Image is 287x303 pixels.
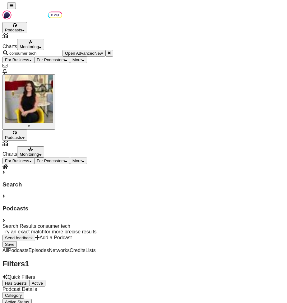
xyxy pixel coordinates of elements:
span: New [95,51,103,56]
button: Category [2,292,24,299]
h2: Filters [2,259,285,268]
button: Has Guests [2,280,29,287]
span: Podcasts [5,28,22,32]
span: Monitoring [20,152,39,157]
a: Try an exact match [2,229,44,234]
button: Save [2,241,17,248]
a: Podcasts [8,248,29,253]
span: For Podcasters [37,158,65,163]
p: Podcast Details [2,287,285,292]
a: Search Results:consumer tech [2,223,285,229]
button: open menu [70,158,87,164]
a: Podchaser - Follow, Share and Rate Podcasts [2,16,62,22]
span: Quick Filters [7,274,35,280]
input: Search podcasts, credits, & more... [9,51,62,56]
span: For Business [5,57,29,62]
span: Charts [2,44,17,49]
button: open menu [2,130,27,141]
button: open menu [34,158,70,164]
span: for more precise results [44,229,96,234]
span: Has Guests [5,281,27,286]
a: Add a Podcast [35,235,72,240]
a: Credits [70,248,86,253]
div: Search podcasts, credits, & more... [2,50,285,57]
a: Show notifications dropdown [2,63,7,68]
span: Logged in as cassey [5,75,53,124]
span: Open Advanced [65,51,95,56]
button: open menu [17,146,44,158]
a: Lists [86,248,96,253]
a: All [2,248,8,253]
span: For Podcasters [37,57,65,62]
button: Open AdvancedNew [62,50,105,57]
span: consumer tech [38,223,70,229]
span: Podcasts [5,135,22,140]
button: open menu [34,57,70,63]
h3: Search [2,181,285,188]
button: open menu [2,158,34,164]
button: open menu [2,57,34,63]
a: Episodes [29,248,49,253]
a: Networks [49,248,70,253]
a: Charts [2,33,285,49]
div: Search Results: [2,223,285,229]
span: Charts [2,151,17,157]
span: For Business [5,158,29,163]
span: Monitoring [20,44,39,49]
a: Charts [2,141,285,157]
span: More [72,57,82,62]
button: Active [29,280,45,287]
a: Show notifications dropdown [2,69,7,74]
button: Show profile menu [2,74,55,130]
div: Category [5,293,22,298]
img: Podchaser - Follow, Share and Rate Podcasts [2,9,62,21]
span: Active [32,281,43,286]
button: Send feedback [2,235,35,241]
button: open menu [2,22,27,33]
span: More [72,158,82,163]
button: open menu [70,57,87,63]
span: 1 [25,259,29,268]
button: open menu [17,39,44,50]
h3: Podcasts [2,205,285,212]
img: User Profile [5,75,53,123]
